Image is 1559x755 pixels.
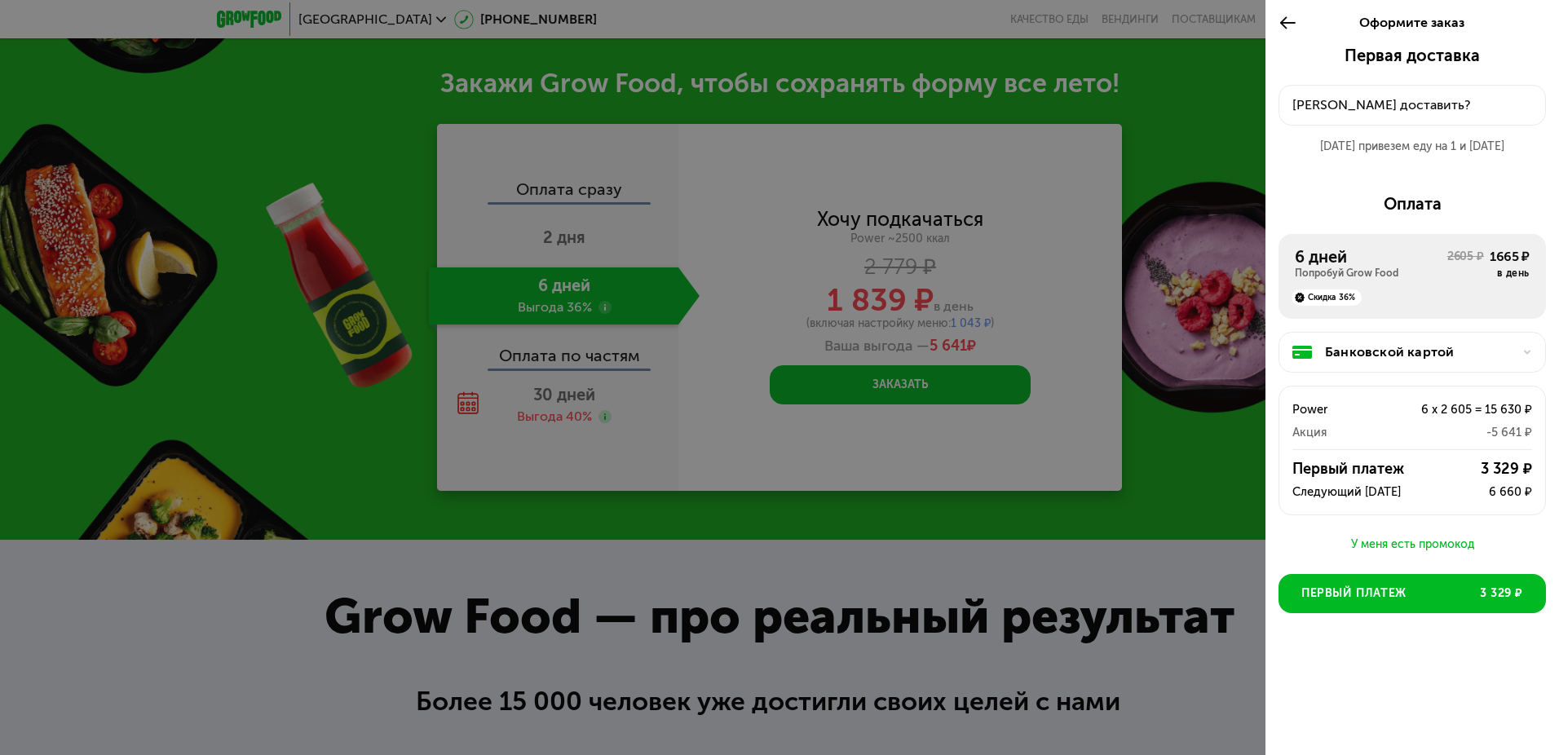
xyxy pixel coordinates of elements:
div: Power [1292,400,1389,419]
span: Первый платеж [1301,585,1407,602]
div: 6 x 2 605 = 15 630 ₽ [1389,400,1532,419]
div: 3 329 ₽ [1424,459,1532,479]
button: [PERSON_NAME] доставить? [1279,85,1546,126]
button: У меня есть промокод [1279,535,1546,554]
div: в день [1490,267,1530,280]
div: 2605 ₽ [1447,249,1484,280]
div: Первая доставка [1279,46,1546,65]
button: Первый платеж3 329 ₽ [1279,574,1546,613]
div: 6 660 ₽ [1401,482,1532,501]
div: [DATE] привезем еду на 1 и [DATE] [1279,139,1546,155]
div: -5 641 ₽ [1389,422,1532,442]
div: Банковской картой [1325,342,1513,362]
div: 1665 ₽ [1490,247,1530,267]
div: Оплата [1279,194,1546,214]
div: [PERSON_NAME] доставить? [1292,95,1532,115]
div: Попробуй Grow Food [1295,267,1447,280]
span: Оформите заказ [1359,15,1464,30]
div: Скидка 36% [1292,289,1362,306]
span: 3 329 ₽ [1480,585,1523,602]
div: Следующий [DATE] [1292,482,1401,501]
div: Первый платеж [1292,459,1424,479]
div: Акция [1292,422,1389,442]
div: 6 дней [1295,247,1447,267]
